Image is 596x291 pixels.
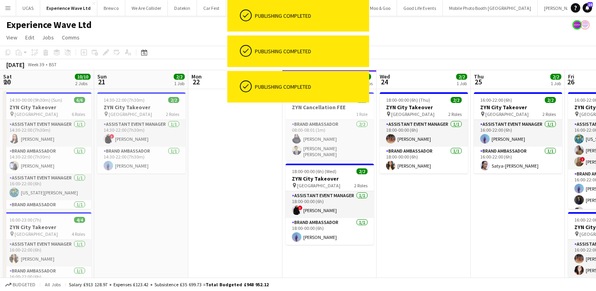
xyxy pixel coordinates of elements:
app-card-role: Brand Ambassador1/118:00-00:00 (6h)[PERSON_NAME] [380,147,468,173]
h3: ZYN City Takeover [97,104,186,111]
span: ! [298,205,303,210]
div: 1 Job [551,80,561,86]
span: Sat [3,73,12,80]
span: Week 39 [26,62,46,67]
span: [GEOGRAPHIC_DATA] [109,111,152,117]
app-job-card: 14:30-22:00 (7h30m)2/2ZYN City Takeover [GEOGRAPHIC_DATA]2 RolesAssistant Event Manager1/114:30-2... [97,92,186,173]
div: Publishing completed [255,12,366,19]
span: 6 Roles [72,111,85,117]
span: 10 [587,2,593,7]
app-card-role: Assistant Event Manager1/114:30-22:00 (7h30m)![PERSON_NAME] [97,120,186,147]
span: 2 Roles [354,183,368,188]
app-job-card: 16:00-22:00 (6h)2/2ZYN City Takeover [GEOGRAPHIC_DATA]2 RolesAssistant Event Manager1/116:00-22:0... [474,92,562,173]
h3: ZYN City Takeover [3,224,91,231]
button: Brewco [97,0,125,16]
button: Mobile Photo Booth [GEOGRAPHIC_DATA] [443,0,538,16]
app-user-avatar: Sophie Barnes [580,20,590,30]
span: 2/2 [356,168,368,174]
span: Thu [474,73,484,80]
span: 4/4 [74,217,85,223]
span: 18:00-00:00 (6h) (Thu) [386,97,430,103]
a: Jobs [39,32,57,43]
div: BST [49,62,57,67]
h3: ZYN City Takeover [474,104,562,111]
span: 18:00-00:00 (6h) (Wed) [292,168,336,174]
app-card-role: Assistant Event Manager1/118:00-00:00 (6h)[PERSON_NAME] [380,120,468,147]
button: Creatisan [226,0,259,16]
span: Mon [191,73,202,80]
span: [GEOGRAPHIC_DATA] [15,111,58,117]
a: Comms [59,32,83,43]
span: 2/2 [168,97,179,103]
span: 22 [190,77,202,86]
h3: ZYN Cancellation FEE [286,104,374,111]
a: Edit [22,32,37,43]
h3: ZYN City Takeover [286,175,374,182]
span: All jobs [43,282,62,287]
span: Comms [62,34,80,41]
span: 2/2 [545,97,556,103]
app-card-role: Brand Ambassador1/116:00-22:00 (6h) [3,200,91,227]
span: [GEOGRAPHIC_DATA] [297,183,340,188]
span: 2/2 [456,74,467,80]
span: [GEOGRAPHIC_DATA] [15,231,58,237]
span: 16:00-22:00 (6h) [480,97,512,103]
span: 16:00-23:00 (7h) [9,217,41,223]
app-job-card: 18:00-00:00 (6h) (Wed)2/2ZYN City Takeover [GEOGRAPHIC_DATA]2 RolesAssistant Event Manager1/118:0... [286,164,374,245]
span: 2 Roles [448,111,462,117]
button: Good Life Events [397,0,443,16]
span: 4 Roles [72,231,85,237]
span: Jobs [42,34,54,41]
span: 20 [2,77,12,86]
a: 10 [583,3,592,13]
button: Car Fest [197,0,226,16]
app-card-role: Assistant Event Manager1/116:00-22:00 (6h)[PERSON_NAME] [3,240,91,267]
span: 10/10 [75,74,91,80]
div: Salary £913 128.97 + Expenses £123.42 + Subsistence £35 699.73 = [69,282,269,287]
app-card-role: Brand Ambassador1/114:30-22:00 (7h30m)[PERSON_NAME] [3,147,91,173]
span: 6/6 [74,97,85,103]
app-job-card: 14:30-00:00 (9h30m) (Sun)6/6ZYN City Takeover [GEOGRAPHIC_DATA]6 RolesAssistant Event Manager1/11... [3,92,91,209]
app-card-role: Brand Ambassador1/118:00-00:00 (6h)[PERSON_NAME] [286,218,374,245]
span: 14:30-22:00 (7h30m) [104,97,145,103]
app-card-role: Brand Ambassador2/208:00-08:01 (1m)[PERSON_NAME][PERSON_NAME] [PERSON_NAME] [286,120,374,160]
span: Budgeted [13,282,35,287]
app-user-avatar: Lucy Carpenter [572,20,582,30]
h3: ZYN City Takeover [3,104,91,111]
app-card-role: Assistant Event Manager1/114:30-22:00 (7h30m)[PERSON_NAME] [3,120,91,147]
span: 2/2 [174,74,185,80]
div: 08:00-08:01 (1m)2/2ZYN Cancellation FEE1 RoleBrand Ambassador2/208:00-08:01 (1m)[PERSON_NAME][PER... [286,92,374,160]
div: 1 Job [174,80,184,86]
span: [GEOGRAPHIC_DATA] [485,111,529,117]
button: We Are Collider [125,0,168,16]
span: 14:30-00:00 (9h30m) (Sun) [9,97,62,103]
app-card-role: Brand Ambassador1/114:30-22:00 (7h30m)[PERSON_NAME] [97,147,186,173]
button: UCAS [16,0,40,16]
app-card-role: Assistant Event Manager1/118:00-00:00 (6h)![PERSON_NAME] [286,191,374,218]
div: 2 Jobs [75,80,90,86]
span: View [6,34,17,41]
app-card-role: Assistant Event Manager1/116:00-22:00 (6h)[PERSON_NAME] [474,120,562,147]
app-card-role: Assistant Event Manager1/116:00-22:00 (6h)[US_STATE][PERSON_NAME] [3,173,91,200]
span: ! [110,134,114,139]
button: Budgeted [4,280,37,289]
div: 1 Job [457,80,467,86]
span: 2/2 [451,97,462,103]
h1: Experience Wave Ltd [6,19,92,31]
span: Sun [97,73,107,80]
span: [GEOGRAPHIC_DATA] [391,111,434,117]
span: 26 [567,77,574,86]
span: 2/2 [550,74,561,80]
span: 2 Roles [166,111,179,117]
span: Wed [380,73,390,80]
app-job-card: 18:00-00:00 (6h) (Thu)2/2ZYN City Takeover [GEOGRAPHIC_DATA]2 RolesAssistant Event Manager1/118:0... [380,92,468,173]
button: Moo & Goo [364,0,397,16]
div: Publishing completed [255,48,366,55]
span: Edit [25,34,34,41]
span: ! [580,157,585,162]
span: 1 Role [356,111,368,117]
